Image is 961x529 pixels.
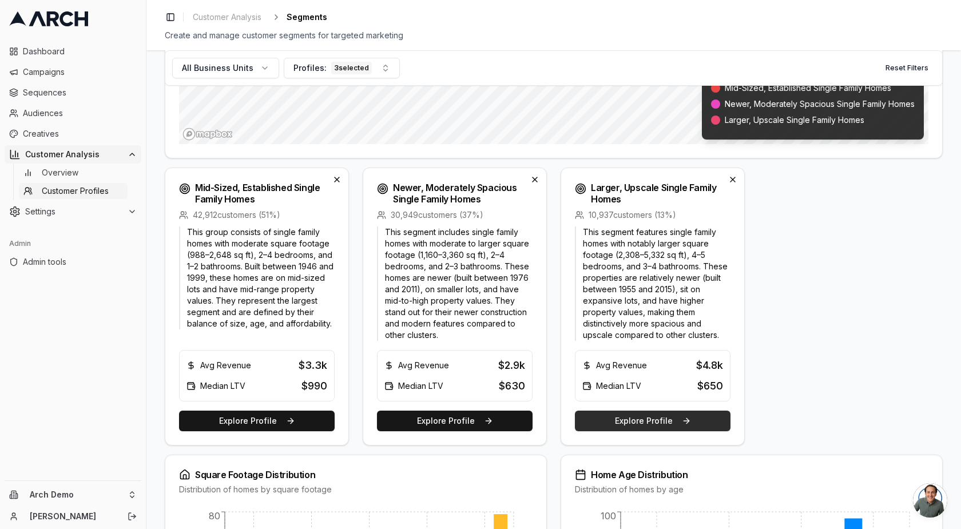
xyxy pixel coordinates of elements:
span: Sequences [23,87,137,98]
div: $630 [499,378,525,394]
h3: Larger, Upscale Single Family Homes [591,182,726,205]
button: Explore Profile [179,411,335,431]
span: Creatives [23,128,137,140]
div: Median LTV [186,380,245,392]
a: Overview [19,165,128,181]
button: Arch Demo [5,486,141,504]
a: Customer Profiles [19,183,128,199]
div: 3 selected [331,62,372,74]
nav: breadcrumb [188,9,327,25]
a: Sequences [5,83,141,102]
span: Newer, Moderately Spacious Single Family Homes [725,98,915,110]
span: Settings [25,206,123,217]
span: Campaigns [23,66,137,78]
p: This segment includes single family homes with moderate to larger square footage (1,160–3,360 sq ... [377,226,533,341]
div: Median LTV [384,380,443,392]
span: All Business Units [182,62,253,74]
a: Customer Analysis [188,9,266,25]
button: Explore Profile [575,411,730,431]
span: Customer Analysis [25,149,123,160]
div: Avg Revenue [384,360,449,371]
div: $3.3k [299,357,327,373]
span: Overview [42,167,78,178]
div: $650 [697,378,723,394]
a: Dashboard [5,42,141,61]
div: Profiles: [293,62,372,74]
button: Customer Analysis [5,145,141,164]
tspan: 80 [209,510,220,522]
button: Deselect profile [330,173,344,186]
h3: Newer, Moderately Spacious Single Family Homes [393,182,528,205]
div: $990 [301,378,327,394]
button: Reset Filters [879,59,935,77]
div: Median LTV [582,380,641,392]
a: Admin tools [5,253,141,271]
a: Campaigns [5,63,141,81]
span: 10,937 customers ( 13 %) [589,209,676,221]
span: 30,949 customers ( 37 %) [391,209,483,221]
span: Larger, Upscale Single Family Homes [725,114,864,126]
button: Settings [5,202,141,221]
a: Creatives [5,125,141,143]
div: $2.9k [498,357,525,373]
span: Arch Demo [30,490,123,500]
div: Avg Revenue [582,360,647,371]
div: Avg Revenue [186,360,251,371]
div: Square Footage Distribution [179,469,533,480]
span: Audiences [23,108,137,119]
button: All Business Units [172,58,279,78]
div: Admin [5,234,141,253]
span: 42,912 customers ( 51 %) [193,209,280,221]
a: Mapbox homepage [182,128,233,141]
span: Customer Profiles [42,185,109,197]
div: $4.8k [696,357,723,373]
span: Segments [287,11,327,23]
button: Deselect profile [528,173,542,186]
p: This segment features single family homes with notably larger square footage (2,308–5,332 sq ft),... [575,226,730,341]
span: Dashboard [23,46,137,57]
button: Explore Profile [377,411,533,431]
span: Admin tools [23,256,137,268]
button: Log out [124,508,140,524]
div: Open chat [913,483,947,518]
a: Audiences [5,104,141,122]
div: Home Age Distribution [575,469,928,480]
button: Deselect profile [726,173,740,186]
span: Mid-Sized, Established Single Family Homes [725,82,891,94]
span: Customer Analysis [193,11,261,23]
h3: Mid-Sized, Established Single Family Homes [195,182,330,205]
a: [PERSON_NAME] [30,511,115,522]
div: Distribution of homes by age [575,484,928,495]
div: Create and manage customer segments for targeted marketing [165,30,943,41]
p: This group consists of single family homes with moderate square footage (988–2,648 sq ft), 2–4 be... [179,226,335,329]
div: Distribution of homes by square footage [179,484,533,495]
tspan: 100 [601,510,616,522]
